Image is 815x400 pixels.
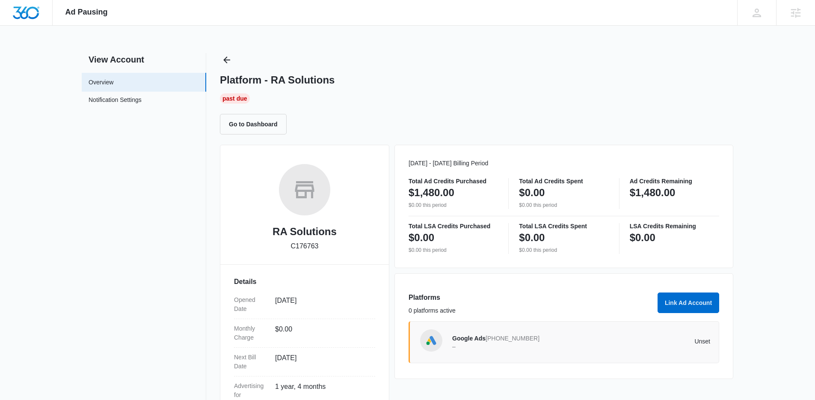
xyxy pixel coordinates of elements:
div: Opened Date[DATE] [234,290,375,319]
img: tab_keywords_by_traffic_grey.svg [85,50,92,57]
p: [DATE] - [DATE] Billing Period [409,159,719,168]
span: [PHONE_NUMBER] [486,335,539,342]
a: Overview [89,78,113,87]
p: $0.00 this period [519,201,608,209]
p: Ad Credits Remaining [630,178,719,184]
img: tab_domain_overview_orange.svg [23,50,30,57]
dt: Next Bill Date [234,353,268,371]
img: website_grey.svg [14,22,21,29]
p: $0.00 this period [519,246,608,254]
div: Monthly Charge$0.00 [234,319,375,348]
div: v 4.0.25 [24,14,42,21]
a: Google AdsGoogle Ads[PHONE_NUMBER]–Unset [409,321,719,363]
span: Ad Pausing [65,8,108,17]
h3: Platforms [409,293,652,303]
span: Google Ads [452,335,486,342]
p: Total LSA Credits Purchased [409,223,498,229]
div: Keywords by Traffic [95,51,144,56]
h1: Platform - RA Solutions [220,74,335,87]
dt: Advertising for [234,382,268,400]
p: Total Ad Credits Spent [519,178,608,184]
img: logo_orange.svg [14,14,21,21]
div: Domain: [DOMAIN_NAME] [22,22,94,29]
p: Unset [581,338,711,344]
a: Go to Dashboard [220,120,292,128]
img: Google Ads [425,334,438,347]
button: Link Ad Account [658,293,719,313]
p: $1,480.00 [630,186,676,200]
p: $0.00 [630,231,655,245]
dd: 1 year, 4 months [275,382,368,400]
a: Notification Settings [89,96,142,107]
div: Past Due [220,93,250,104]
p: – [452,343,581,349]
p: LSA Credits Remaining [630,223,719,229]
dt: Opened Date [234,296,268,313]
dd: [DATE] [275,353,368,371]
p: 0 platforms active [409,306,652,315]
p: C176763 [291,241,319,251]
p: $0.00 this period [409,246,498,254]
dt: Monthly Charge [234,324,268,342]
button: Go to Dashboard [220,114,287,134]
p: $1,480.00 [409,186,454,200]
div: Domain Overview [33,51,77,56]
h3: Details [234,277,375,287]
p: $0.00 this period [409,201,498,209]
div: Next Bill Date[DATE] [234,348,375,376]
button: Back [220,53,234,67]
h2: RA Solutions [273,224,337,239]
p: $0.00 [519,186,545,200]
dd: [DATE] [275,296,368,313]
p: Total Ad Credits Purchased [409,178,498,184]
p: Total LSA Credits Spent [519,223,608,229]
p: $0.00 [409,231,434,245]
p: $0.00 [519,231,545,245]
h2: View Account [82,53,206,66]
dd: $0.00 [275,324,368,342]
